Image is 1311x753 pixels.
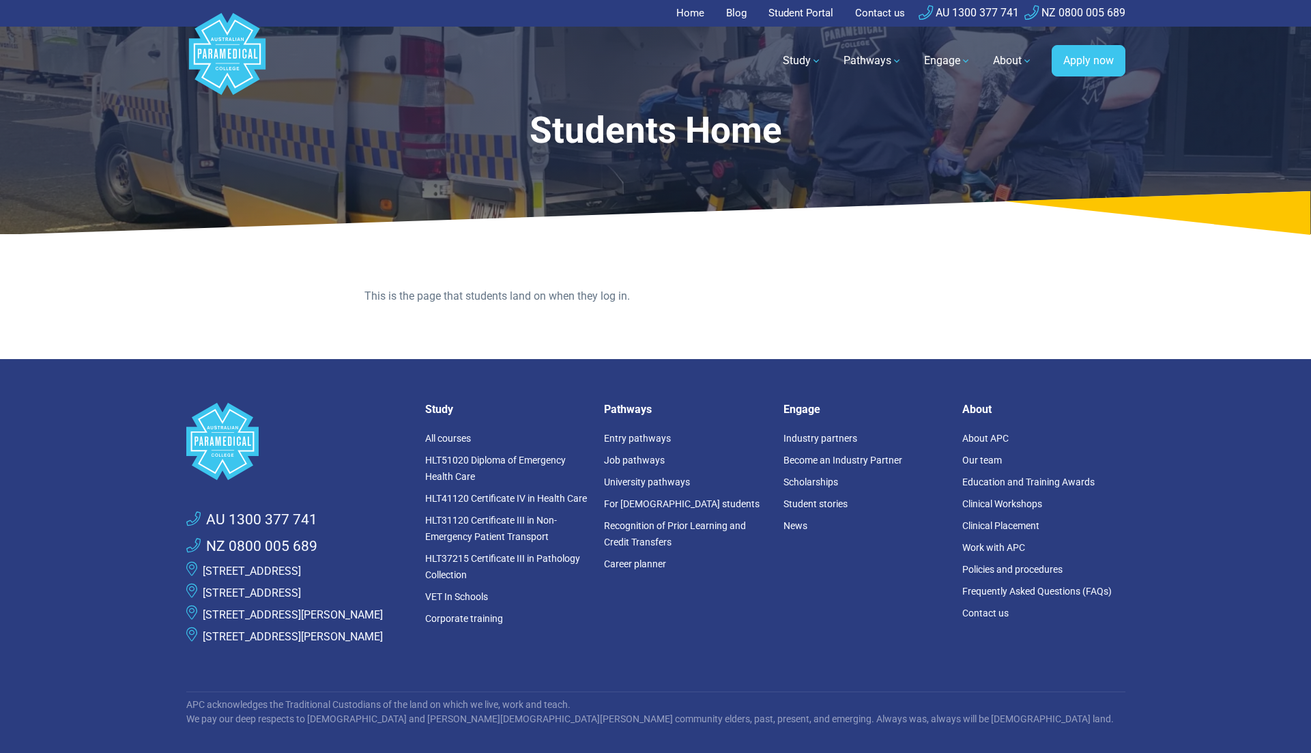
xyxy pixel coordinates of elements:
[364,288,947,304] p: This is the page that students land on when they log in.
[604,498,760,509] a: For [DEMOGRAPHIC_DATA] students
[425,433,471,444] a: All courses
[775,42,830,80] a: Study
[962,477,1095,487] a: Education and Training Awards
[203,630,383,643] a: [STREET_ADDRESS][PERSON_NAME]
[186,698,1125,726] p: APC acknowledges the Traditional Custodians of the land on which we live, work and teach. We pay ...
[962,586,1112,597] a: Frequently Asked Questions (FAQs)
[783,455,902,466] a: Become an Industry Partner
[186,403,409,480] a: Space
[604,433,671,444] a: Entry pathways
[304,109,1008,152] h1: Students Home
[962,498,1042,509] a: Clinical Workshops
[783,520,807,531] a: News
[425,493,587,504] a: HLT41120 Certificate IV in Health Care
[962,564,1063,575] a: Policies and procedures
[203,608,383,621] a: [STREET_ADDRESS][PERSON_NAME]
[962,520,1039,531] a: Clinical Placement
[835,42,910,80] a: Pathways
[783,403,947,416] h5: Engage
[1024,6,1125,19] a: NZ 0800 005 689
[604,520,746,548] a: Recognition of Prior Learning and Credit Transfers
[783,498,848,509] a: Student stories
[783,477,838,487] a: Scholarships
[1052,45,1125,76] a: Apply now
[604,455,665,466] a: Job pathways
[962,455,1002,466] a: Our team
[425,613,503,624] a: Corporate training
[783,433,857,444] a: Industry partners
[985,42,1041,80] a: About
[962,433,1009,444] a: About APC
[425,403,588,416] h5: Study
[186,536,317,558] a: NZ 0800 005 689
[186,509,317,531] a: AU 1300 377 741
[203,586,301,599] a: [STREET_ADDRESS]
[425,515,557,542] a: HLT31120 Certificate III in Non-Emergency Patient Transport
[962,608,1009,619] a: Contact us
[916,42,979,80] a: Engage
[203,565,301,578] a: [STREET_ADDRESS]
[604,403,767,416] h5: Pathways
[604,558,666,569] a: Career planner
[186,27,268,96] a: Australian Paramedical College
[962,403,1125,416] h5: About
[604,477,690,487] a: University pathways
[425,591,488,602] a: VET In Schools
[919,6,1019,19] a: AU 1300 377 741
[962,542,1025,553] a: Work with APC
[425,553,580,580] a: HLT37215 Certificate III in Pathology Collection
[425,455,566,482] a: HLT51020 Diploma of Emergency Health Care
